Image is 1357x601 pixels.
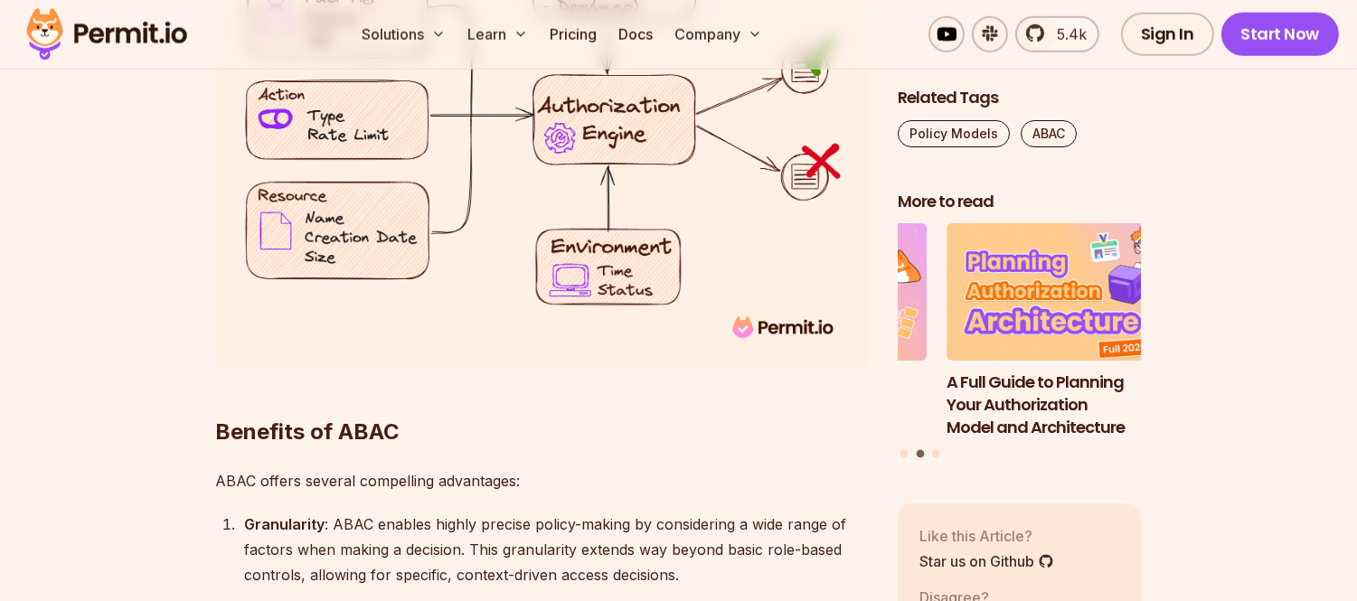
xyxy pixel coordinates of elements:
[667,16,769,52] button: Company
[898,224,1142,461] div: Posts
[683,371,927,438] h3: Policy-Based Access Control (PBAC) Isn’t as Great as You Think
[947,224,1191,362] img: A Full Guide to Planning Your Authorization Model and Architecture
[898,191,1142,213] h2: More to read
[460,16,535,52] button: Learn
[542,16,604,52] a: Pricing
[1021,120,1077,147] a: ABAC
[947,371,1191,438] h3: A Full Guide to Planning Your Authorization Model and Architecture
[354,16,453,52] button: Solutions
[919,550,1054,572] a: Star us on Github
[932,450,939,457] button: Go to slide 3
[947,224,1191,439] li: 2 of 3
[683,224,927,439] li: 1 of 3
[1121,13,1214,56] a: Sign In
[245,512,869,587] div: : ABAC enables highly precise policy-making by considering a wide range of factors when making a ...
[1015,16,1099,52] a: 5.4k
[900,450,908,457] button: Go to slide 1
[245,515,325,533] strong: Granularity
[919,525,1054,547] p: Like this Article?
[898,120,1010,147] a: Policy Models
[898,87,1142,109] h2: Related Tags
[947,224,1191,439] a: A Full Guide to Planning Your Authorization Model and ArchitectureA Full Guide to Planning Your A...
[1046,23,1087,45] span: 5.4k
[18,4,195,65] img: Permit logo
[611,16,660,52] a: Docs
[216,468,869,493] p: ABAC offers several compelling advantages:
[916,450,924,458] button: Go to slide 2
[1221,13,1340,56] a: Start Now
[216,418,401,445] strong: Benefits of ABAC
